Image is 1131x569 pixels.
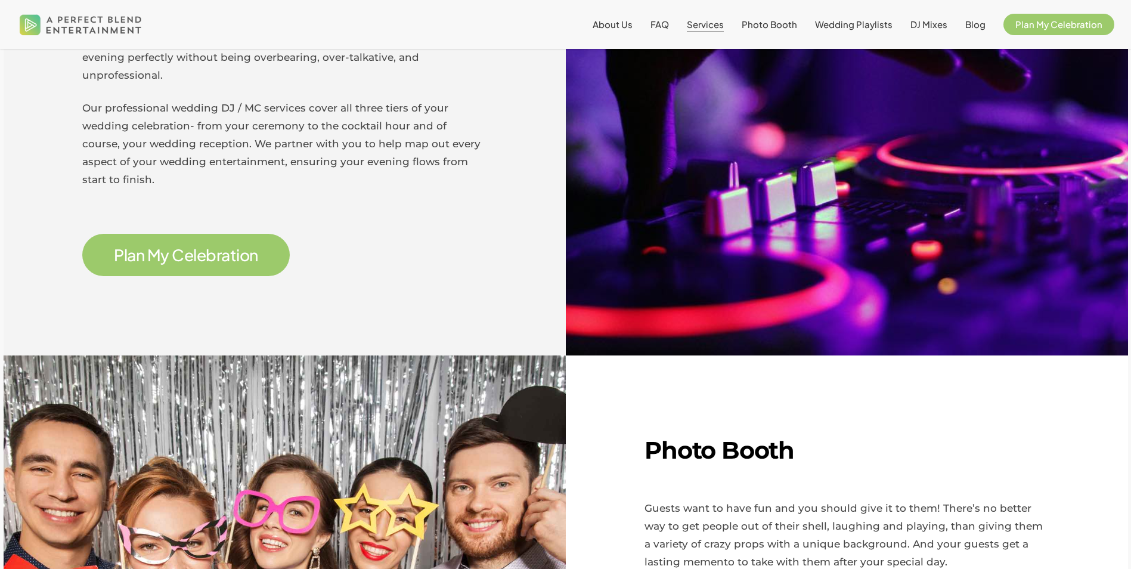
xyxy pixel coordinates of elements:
[644,435,1048,465] h2: Photo Booth
[965,20,986,29] a: Blog
[127,247,135,263] span: a
[114,246,258,264] a: Plan My Celebration
[593,20,633,29] a: About Us
[124,247,127,263] span: l
[216,247,221,263] span: r
[184,247,193,263] span: e
[114,247,123,263] span: P
[815,18,893,30] span: Wedding Playlists
[160,247,169,263] span: y
[742,20,797,29] a: Photo Booth
[644,502,1043,568] span: Guests want to have fun and you should give it to them! There’s no better way to get people out o...
[742,18,797,30] span: Photo Booth
[593,18,633,30] span: About Us
[236,247,239,263] span: i
[1003,20,1114,29] a: Plan My Celebration
[17,5,145,44] img: A Perfect Blend Entertainment
[687,20,724,29] a: Services
[910,20,947,29] a: DJ Mixes
[249,247,258,263] span: n
[910,18,947,30] span: DJ Mixes
[815,20,893,29] a: Wedding Playlists
[240,247,249,263] span: o
[965,18,986,30] span: Blog
[197,247,206,263] span: e
[136,247,144,263] span: n
[221,247,230,263] span: a
[687,18,724,30] span: Services
[206,247,216,263] span: b
[650,18,669,30] span: FAQ
[193,247,196,263] span: l
[82,102,481,185] span: Our professional wedding DJ / MC services cover all three tiers of your wedding celebration- from...
[172,247,184,263] span: C
[147,247,160,263] span: M
[1015,18,1102,30] span: Plan My Celebration
[230,247,236,263] span: t
[650,20,669,29] a: FAQ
